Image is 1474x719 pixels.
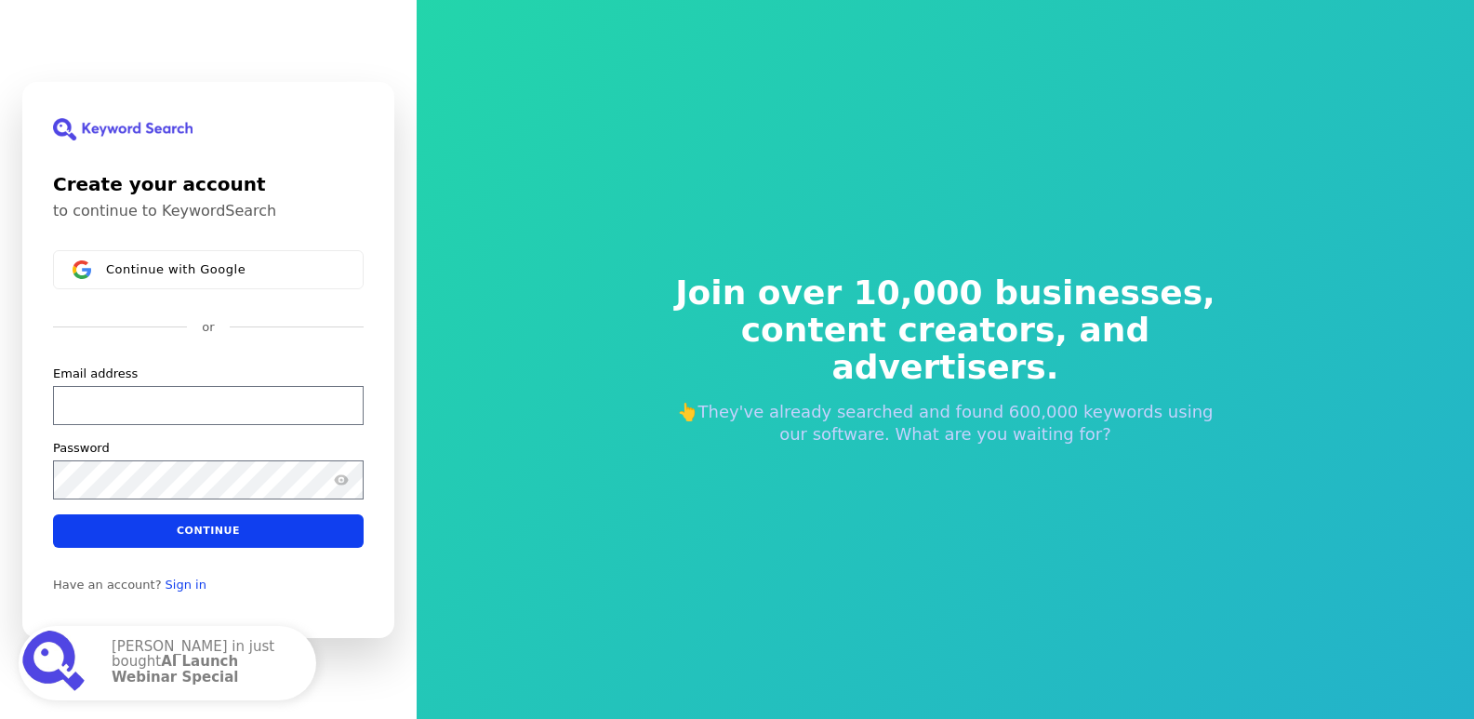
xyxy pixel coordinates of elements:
[112,639,298,688] p: [PERSON_NAME] in just bought
[112,653,239,686] strong: AI Launch Webinar Special
[663,401,1228,446] p: 👆They've already searched and found 600,000 keywords using our software. What are you waiting for?
[53,250,364,289] button: Sign in with GoogleContinue with Google
[166,577,206,592] a: Sign in
[106,261,246,276] span: Continue with Google
[202,319,214,336] p: or
[53,202,364,220] p: to continue to KeywordSearch
[53,118,193,140] img: KeywordSearch
[663,312,1228,386] span: content creators, and advertisers.
[663,274,1228,312] span: Join over 10,000 businesses,
[53,439,110,456] label: Password
[53,513,364,547] button: Continue
[53,577,162,592] span: Have an account?
[330,468,352,490] button: Show password
[22,630,89,697] img: AI Launch Webinar Special
[53,170,364,198] h1: Create your account
[53,365,138,381] label: Email address
[73,260,91,279] img: Sign in with Google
